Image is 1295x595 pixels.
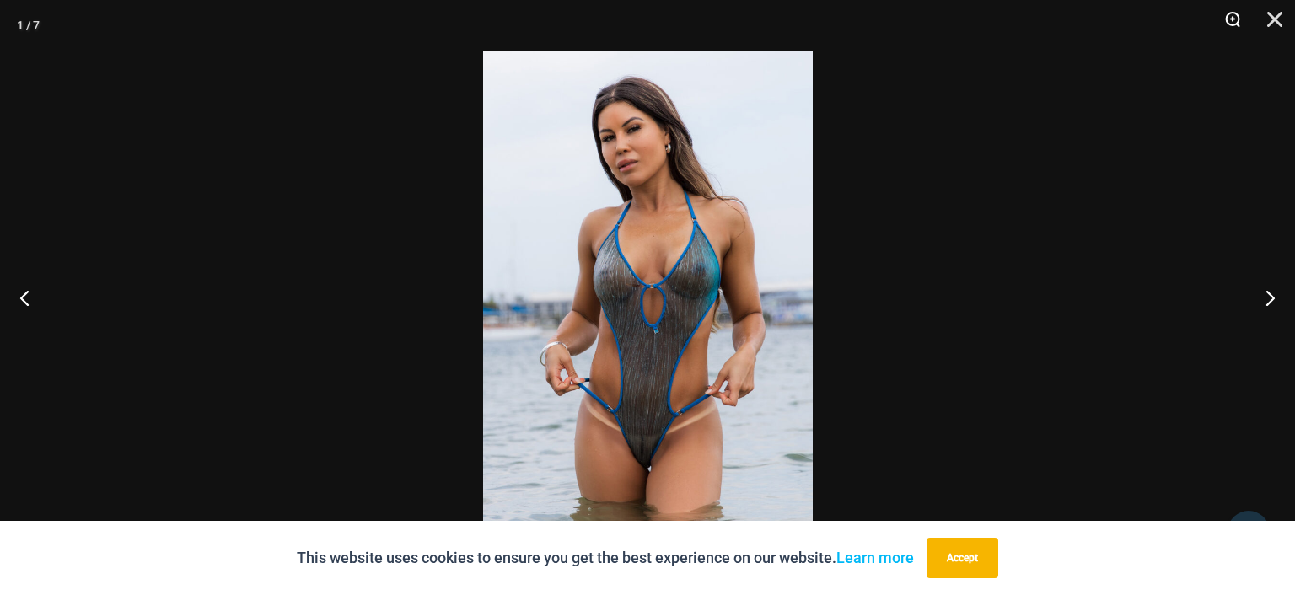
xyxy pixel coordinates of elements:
[836,549,914,566] a: Learn more
[927,538,998,578] button: Accept
[17,13,40,38] div: 1 / 7
[483,51,813,544] img: Lightning Shimmer Glittering Dunes 819 One Piece Monokini 02
[297,545,914,571] p: This website uses cookies to ensure you get the best experience on our website.
[1232,255,1295,340] button: Next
